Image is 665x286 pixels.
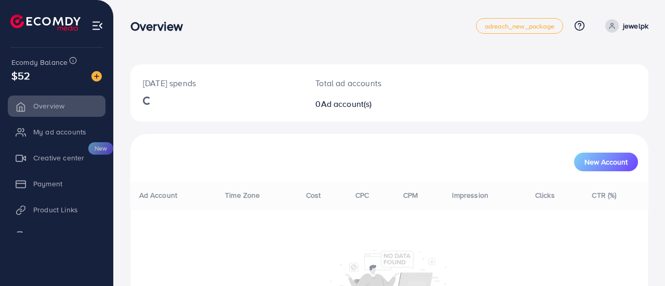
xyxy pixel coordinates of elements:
[623,20,648,32] p: jewelpk
[601,19,648,33] a: jewelpk
[315,77,420,89] p: Total ad accounts
[315,99,420,109] h2: 0
[584,158,628,166] span: New Account
[574,153,638,171] button: New Account
[476,18,563,34] a: adreach_new_package
[11,57,68,67] span: Ecomdy Balance
[91,71,102,81] img: image
[130,19,191,34] h3: Overview
[91,20,103,32] img: menu
[485,23,554,30] span: adreach_new_package
[143,77,290,89] p: [DATE] spends
[10,15,81,31] img: logo
[321,98,372,110] span: Ad account(s)
[11,68,30,83] span: $52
